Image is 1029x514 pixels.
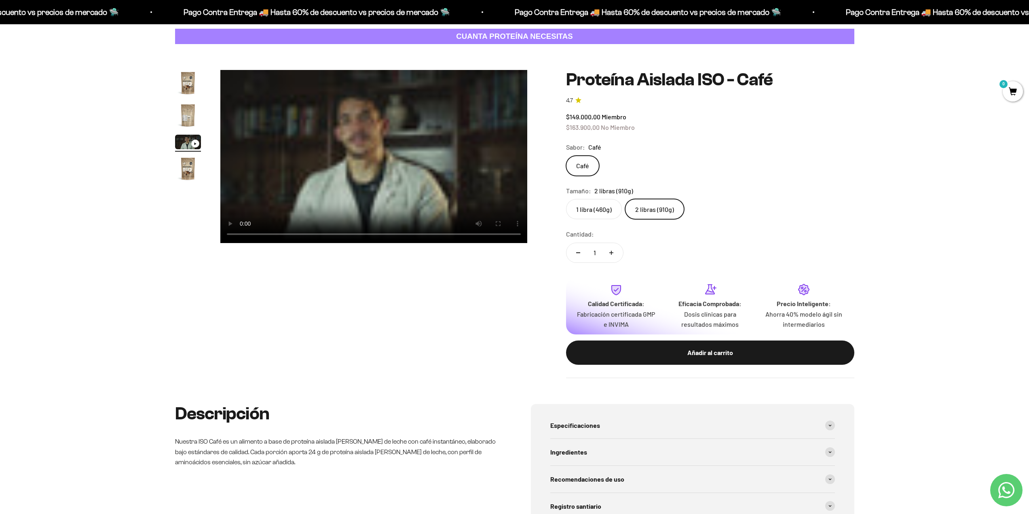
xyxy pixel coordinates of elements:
[175,404,499,423] h2: Descripción
[601,123,635,131] span: No Miembro
[456,32,573,40] strong: CUANTA PROTEÍNA NECESITAS
[602,113,626,121] span: Miembro
[175,70,201,96] img: Proteína Aislada ISO - Café
[550,420,600,431] span: Especificaciones
[550,501,601,512] span: Registro santiario
[175,436,499,467] p: Nuestra ISO Café es un alimento a base de proteína aislada [PERSON_NAME] de leche con café instan...
[588,300,644,307] strong: Calidad Certificada:
[777,300,831,307] strong: Precio Inteligente:
[550,466,835,493] summary: Recomendaciones de uso
[566,341,854,365] button: Añadir al carrito
[566,123,600,131] span: $163.900,00
[175,135,201,152] button: Ir al artículo 3
[175,102,201,128] img: Proteína Aislada ISO - Café
[594,186,633,196] span: 2 libras (910g)
[182,6,449,19] p: Pago Contra Entrega 🚚 Hasta 60% de descuento vs precios de mercado 🛸
[576,309,657,330] p: Fabricación certificada GMP e INVIMA
[175,29,854,44] a: CUANTA PROTEÍNA NECESITAS
[670,309,750,330] p: Dosis clínicas para resultados máximos
[550,412,835,439] summary: Especificaciones
[566,70,854,89] h1: Proteína Aislada ISO - Café
[1003,88,1023,97] a: 0
[175,102,201,131] button: Ir al artículo 2
[566,142,585,152] legend: Sabor:
[175,156,201,182] img: Proteína Aislada ISO - Café
[513,6,780,19] p: Pago Contra Entrega 🚚 Hasta 60% de descuento vs precios de mercado 🛸
[175,156,201,184] button: Ir al artículo 4
[550,439,835,465] summary: Ingredientes
[600,243,623,262] button: Aumentar cantidad
[566,113,600,121] span: $149.000,00
[550,447,587,457] span: Ingredientes
[763,309,844,330] p: Ahorra 40% modelo ágil sin intermediarios
[220,70,527,243] video: Proteína Aislada ISO - Café
[566,229,594,239] label: Cantidad:
[566,96,854,105] a: 4.74.7 de 5.0 estrellas
[678,300,742,307] strong: Eficacia Comprobada:
[999,79,1008,89] mark: 0
[550,474,624,484] span: Recomendaciones de uso
[175,70,201,98] button: Ir al artículo 1
[566,186,591,196] legend: Tamaño:
[582,347,838,358] div: Añadir al carrito
[588,142,601,152] span: Café
[566,96,573,105] span: 4.7
[566,243,590,262] button: Reducir cantidad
